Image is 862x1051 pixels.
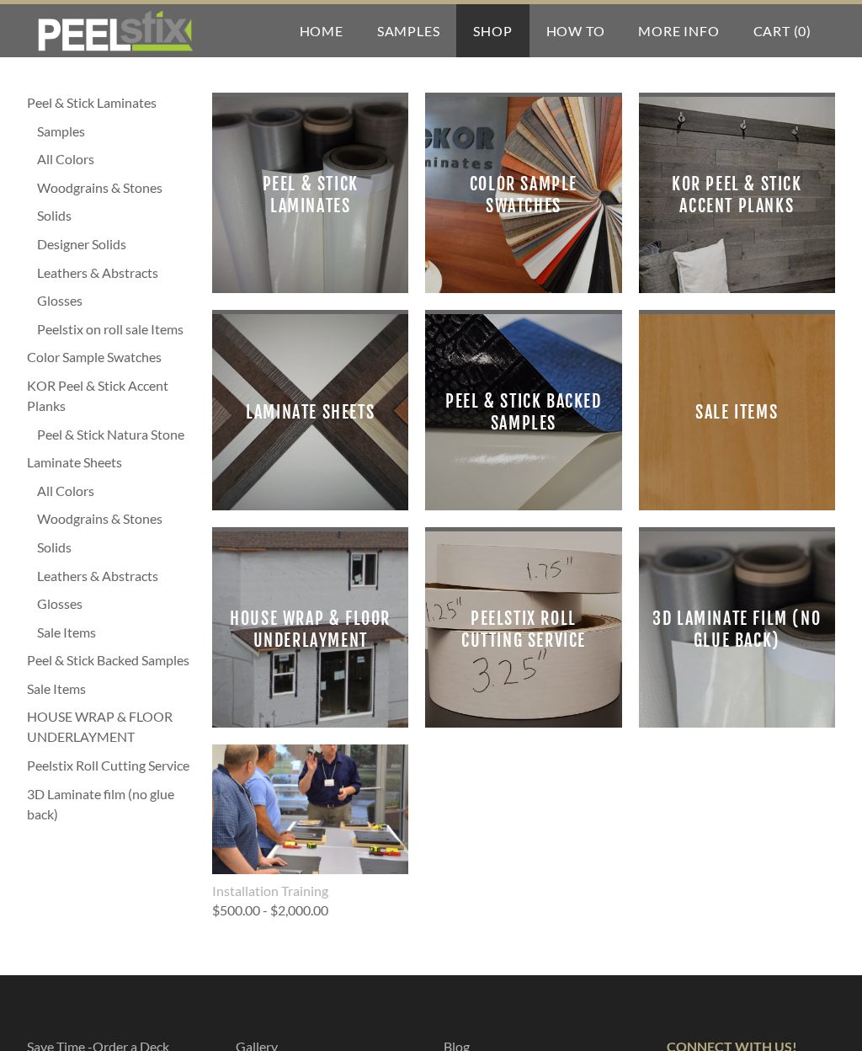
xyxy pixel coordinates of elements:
[212,744,408,899] a: Installation Training
[652,110,822,280] span: KOR Peel & Stick Accent Planks
[37,537,195,558] a: Solids
[27,707,195,747] a: HOUSE WRAP & FLOOR UNDERLAYMENT
[37,234,195,254] a: Designer Solids
[212,904,328,917] div: $500.00 - $2,000.00
[456,4,529,57] a: Shop
[652,328,822,497] span: Sale Items
[439,545,608,714] span: Peelstix Roll Cutting Service
[212,883,408,899] div: Installation Training
[639,531,835,728] a: 3D Laminate film (no glue back)
[529,4,622,57] a: How To
[226,110,395,280] span: Peel & Stick Laminates
[37,149,195,169] a: All Colors
[27,679,195,699] a: Sale Items
[27,650,195,670] a: Peel & Stick Backed Samples
[737,4,828,57] a: Cart (0)
[37,178,195,198] a: Woodgrains & Stones
[27,376,195,416] a: KOR Peel & Stick Accent Planks
[37,121,195,141] a: Samples
[621,4,736,57] a: More Info
[639,314,835,510] a: Sale Items
[425,97,621,293] a: Color Sample Swatches
[27,93,195,113] a: Peel & Stick Laminates
[34,10,196,52] img: REFACE SUPPLIES
[37,594,195,614] a: Glosses
[226,545,395,714] span: HOUSE WRAP & FLOOR UNDERLAYMENT
[425,314,621,510] a: Peel & Stick Backed Samples
[27,452,195,472] a: Laminate Sheets
[27,784,195,824] a: 3D Laminate film (no glue back)
[27,347,195,367] a: Color Sample Swatches
[798,23,806,39] span: 0
[283,4,360,57] a: Home
[212,531,408,728] a: HOUSE WRAP & FLOOR UNDERLAYMENT
[425,531,621,728] a: Peelstix Roll Cutting Service
[37,291,195,311] a: Glosses
[639,97,835,293] a: KOR Peel & Stick Accent Planks
[439,328,608,497] span: Peel & Stick Backed Samples
[37,263,195,283] a: Leathers & Abstracts
[37,622,195,643] a: Sale Items
[212,97,408,293] a: Peel & Stick Laminates
[652,545,822,714] span: 3D Laminate film (no glue back)
[37,319,195,339] a: Peelstix on roll sale Items
[226,328,395,497] span: Laminate Sheets
[27,755,195,776] a: Peelstix Roll Cutting Service
[212,723,408,899] img: s832171791223022656_p743_i1_w640.jpeg
[212,314,408,510] a: Laminate Sheets
[37,424,195,445] a: Peel & Stick Natura Stone
[37,481,195,501] a: All Colors
[360,4,457,57] a: Samples
[37,509,195,529] a: Woodgrains & Stones
[37,566,195,586] a: Leathers & Abstracts
[37,205,195,226] a: Solids
[439,110,608,280] span: Color Sample Swatches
